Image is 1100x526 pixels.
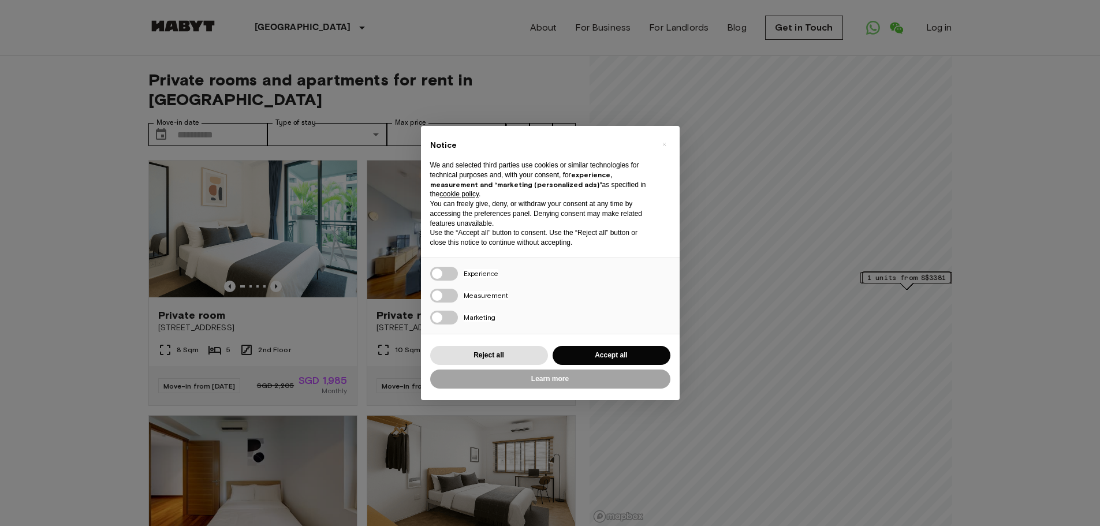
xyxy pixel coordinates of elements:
[464,269,498,278] span: Experience
[430,170,612,189] strong: experience, measurement and “marketing (personalized ads)”
[553,346,670,365] button: Accept all
[430,346,548,365] button: Reject all
[430,228,652,248] p: Use the “Accept all” button to consent. Use the “Reject all” button or close this notice to conti...
[662,137,666,151] span: ×
[430,199,652,228] p: You can freely give, deny, or withdraw your consent at any time by accessing the preferences pane...
[439,190,479,198] a: cookie policy
[464,291,508,300] span: Measurement
[464,313,495,322] span: Marketing
[430,370,670,389] button: Learn more
[430,140,652,151] h2: Notice
[655,135,674,154] button: Close this notice
[430,161,652,199] p: We and selected third parties use cookies or similar technologies for technical purposes and, wit...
